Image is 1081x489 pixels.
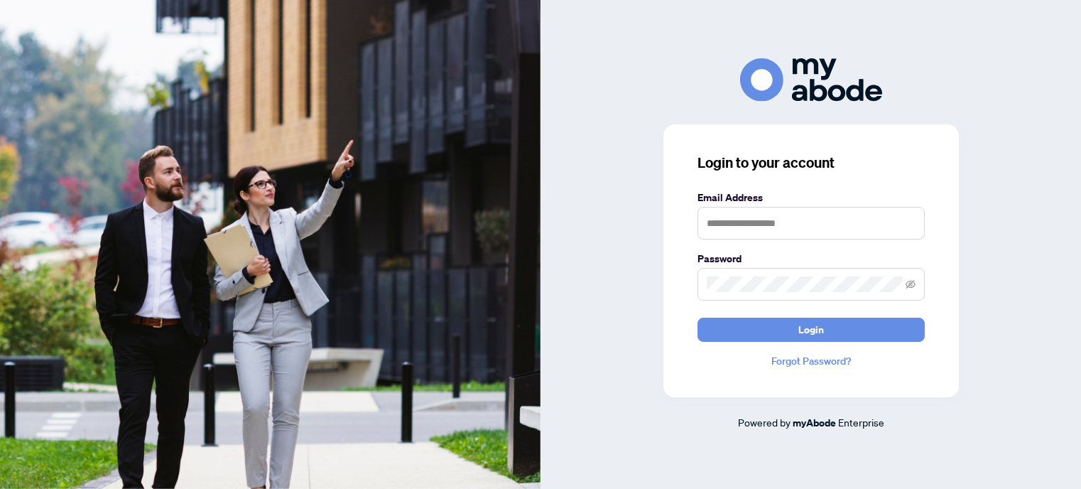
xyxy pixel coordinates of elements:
label: Password [697,251,925,267]
span: Login [798,318,824,341]
a: Forgot Password? [697,353,925,369]
span: eye-invisible [906,279,916,289]
h3: Login to your account [697,153,925,173]
a: myAbode [793,415,836,431]
img: ma-logo [740,58,882,102]
button: Login [697,318,925,342]
label: Email Address [697,190,925,205]
span: Powered by [738,416,791,429]
span: Enterprise [838,416,884,429]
